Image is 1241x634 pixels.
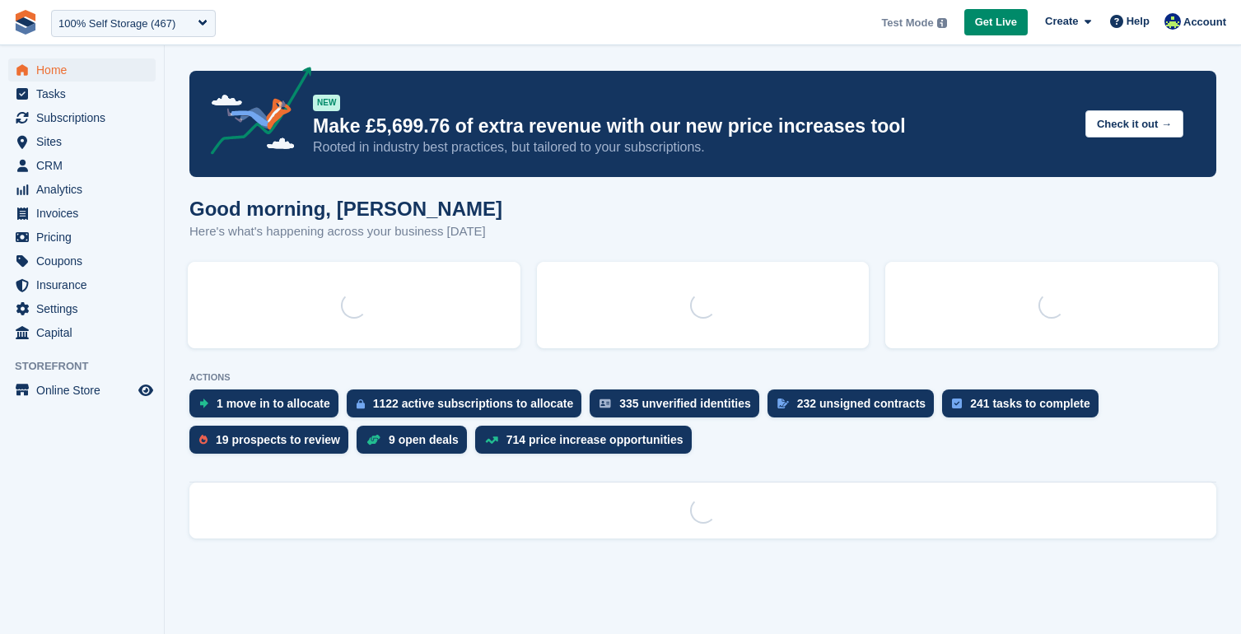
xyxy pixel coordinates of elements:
div: 232 unsigned contracts [797,397,926,410]
img: price-adjustments-announcement-icon-8257ccfd72463d97f412b2fc003d46551f7dbcb40ab6d574587a9cd5c0d94... [197,67,312,161]
div: 714 price increase opportunities [506,433,683,446]
div: 1122 active subscriptions to allocate [373,397,574,410]
span: Get Live [975,14,1017,30]
a: 714 price increase opportunities [475,426,700,462]
img: contract_signature_icon-13c848040528278c33f63329250d36e43548de30e8caae1d1a13099fd9432cc5.svg [777,399,789,408]
p: ACTIONS [189,372,1216,383]
img: move_ins_to_allocate_icon-fdf77a2bb77ea45bf5b3d319d69a93e2d87916cf1d5bf7949dd705db3b84f3ca.svg [199,399,208,408]
a: 9 open deals [357,426,475,462]
span: Subscriptions [36,106,135,129]
p: Here's what's happening across your business [DATE] [189,222,502,241]
span: Home [36,58,135,82]
span: Invoices [36,202,135,225]
span: CRM [36,154,135,177]
img: deal-1b604bf984904fb50ccaf53a9ad4b4a5d6e5aea283cecdc64d6e3604feb123c2.svg [366,434,380,445]
span: Tasks [36,82,135,105]
img: stora-icon-8386f47178a22dfd0bd8f6a31ec36ba5ce8667c1dd55bd0f319d3a0aa187defe.svg [13,10,38,35]
a: 241 tasks to complete [942,389,1107,426]
a: menu [8,379,156,402]
img: task-75834270c22a3079a89374b754ae025e5fb1db73e45f91037f5363f120a921f8.svg [952,399,962,408]
img: icon-info-grey-7440780725fd019a000dd9b08b2336e03edf1995a4989e88bcd33f0948082b44.svg [937,18,947,28]
div: 100% Self Storage (467) [58,16,175,32]
a: Preview store [136,380,156,400]
img: prospect-51fa495bee0391a8d652442698ab0144808aea92771e9ea1ae160a38d050c398.svg [199,435,208,445]
span: Help [1127,13,1150,30]
div: 1 move in to allocate [217,397,330,410]
a: menu [8,178,156,201]
a: Get Live [964,9,1028,36]
a: 232 unsigned contracts [767,389,942,426]
span: Pricing [36,226,135,249]
span: Account [1183,14,1226,30]
a: menu [8,273,156,296]
span: Coupons [36,249,135,273]
div: 19 prospects to review [216,433,340,446]
a: 335 unverified identities [590,389,767,426]
span: Sites [36,130,135,153]
div: 241 tasks to complete [970,397,1090,410]
a: menu [8,202,156,225]
h1: Good morning, [PERSON_NAME] [189,198,502,220]
p: Make £5,699.76 of extra revenue with our new price increases tool [313,114,1072,138]
span: Capital [36,321,135,344]
a: menu [8,154,156,177]
a: menu [8,226,156,249]
span: Test Mode [881,15,933,31]
img: price_increase_opportunities-93ffe204e8149a01c8c9dc8f82e8f89637d9d84a8eef4429ea346261dce0b2c0.svg [485,436,498,444]
a: menu [8,297,156,320]
a: menu [8,106,156,129]
a: 19 prospects to review [189,426,357,462]
a: 1122 active subscriptions to allocate [347,389,590,426]
a: menu [8,130,156,153]
img: active_subscription_to_allocate_icon-d502201f5373d7db506a760aba3b589e785aa758c864c3986d89f69b8ff3... [357,399,365,409]
span: Analytics [36,178,135,201]
span: Online Store [36,379,135,402]
button: Check it out → [1085,110,1183,138]
span: Create [1045,13,1078,30]
span: Storefront [15,358,164,375]
a: menu [8,321,156,344]
a: menu [8,249,156,273]
span: Insurance [36,273,135,296]
div: 9 open deals [389,433,459,446]
span: Settings [36,297,135,320]
div: NEW [313,95,340,111]
a: menu [8,82,156,105]
img: Ciara Topping [1164,13,1181,30]
p: Rooted in industry best practices, but tailored to your subscriptions. [313,138,1072,156]
div: 335 unverified identities [619,397,751,410]
a: menu [8,58,156,82]
a: 1 move in to allocate [189,389,347,426]
img: verify_identity-adf6edd0f0f0b5bbfe63781bf79b02c33cf7c696d77639b501bdc392416b5a36.svg [600,399,611,408]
